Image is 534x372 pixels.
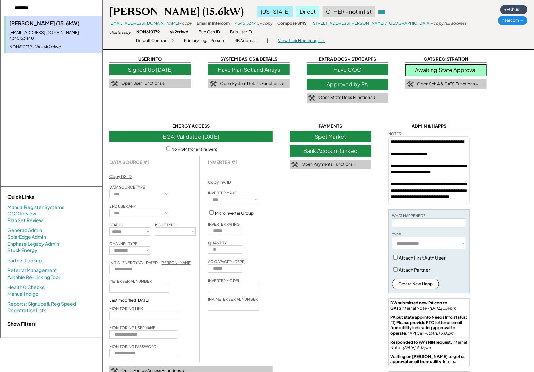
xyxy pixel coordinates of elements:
div: [US_STATE] [257,6,293,17]
div: yk2tzlwd [170,29,188,35]
strong: Waiting on [PERSON_NAME] to get us approval email from utility. [390,354,466,365]
div: EG4: Validated [DATE] [109,131,273,142]
strong: DW submitted new PA cert to GATS [390,300,448,311]
div: RB Address [234,38,256,44]
div: PAYMENTS [290,123,371,129]
div: MONITORING LINK [109,306,143,311]
div: Spot Market [290,131,371,142]
div: NON610179 [136,29,160,35]
label: No RGM (for entire Gen) [171,147,217,152]
div: AC CAPACITY (DEPR) [208,259,246,264]
a: Referral Management [7,267,57,274]
div: Email in Intercom [197,21,230,26]
a: Airtable Re-Linking Tool [7,274,60,281]
div: - copy full address [431,21,466,26]
div: NOTES [388,131,401,136]
div: Open Payments Functions ↓ [302,162,356,167]
a: Partner Lookup [7,257,42,264]
div: USER INFO [109,56,191,63]
div: click to copy: [109,30,131,35]
div: API Call - [390,315,468,336]
div: Have COC [307,64,388,75]
div: METER SERIAL NUMBER [109,279,152,284]
img: tool-icon.png [291,162,298,168]
div: Bub User ID [230,29,252,35]
div: Have Plan Set and Arrays [208,64,290,75]
div: [PERSON_NAME] (15.6kW) [109,5,244,18]
div: Bank Account Linked [290,145,371,156]
div: [PERSON_NAME] (15.6kW) [9,20,99,27]
div: DATA SOURCE TYPE [109,184,145,190]
div: Copy Inv. ID [208,180,231,185]
div: SYSTEM BASICS & DETAILS [208,56,290,63]
div: View Their Homepage → [278,38,325,44]
strong: DATA SOURCE #1 [109,159,150,165]
div: Open User Functions ↓ [121,81,165,86]
div: ADMIN & HAPPS [388,123,470,129]
div: | [266,37,268,44]
div: CHANNEL TYPE [109,241,137,246]
div: Awaiting State Approval [405,64,487,76]
div: EXTRA DOCS + STATE APPS [307,56,388,63]
a: [STREET_ADDRESS][PERSON_NAME] / [GEOGRAPHIC_DATA] [312,21,431,26]
a: Registration Lists [7,307,46,314]
div: [EMAIL_ADDRESS][DOMAIN_NAME] - 4345153440 [9,30,99,41]
button: Create New Happ [392,279,439,289]
div: Internal Note - [390,354,468,370]
div: Approved by PA [307,79,388,90]
a: Health 0 Checks [7,284,45,291]
div: - copy [179,21,192,26]
div: Last modified [DATE] [109,298,149,303]
img: tool-icon.png [308,95,315,101]
a: 4345153440 [235,21,260,26]
img: tool-icon.png [210,81,217,87]
a: Generac Admin [7,227,42,234]
a: Reports: Signups & Reg Speed [7,301,76,307]
div: Default Contract ID [136,38,174,44]
label: Microinverter Group [215,211,254,216]
a: Manual Indigo [7,290,38,297]
div: Open State Docs Functions ↓ [318,95,376,101]
label: Attach First Auth User [399,254,446,261]
div: ISSUE TYPE [155,222,176,227]
div: Bub Gen ID [199,29,220,35]
a: Enphase Legacy Admin [7,241,59,247]
div: RECbus → [500,5,527,14]
div: NON610179 - VA - yk2tzlwd [9,44,99,50]
div: STATUS [109,222,123,227]
div: Direct [296,6,319,17]
div: - copy [260,21,272,26]
label: Attach Partner [399,267,430,273]
div: Signed Up [DATE] [109,64,191,75]
u: [PERSON_NAME] [160,260,192,265]
div: Internal Note - [390,340,468,350]
div: INV. METER SERIAL NUMBER [208,297,258,302]
a: Stuck Energy [7,247,37,254]
div: OTHER - not in list [323,6,375,17]
div: Primary Legal Person [184,38,224,44]
a: SolarEdge Admin [7,234,46,241]
img: tool-icon.png [407,81,414,87]
em: [DATE] 1:39pm [403,365,430,370]
div: TYPE [392,232,401,237]
div: Copy DS ID [109,174,132,180]
a: [EMAIL_ADDRESS][DOMAIN_NAME] [109,21,179,26]
div: INVERTER MAKE [208,190,237,195]
div: INVERTER RATING [208,222,240,227]
div: ENERGY ACCESS [109,123,273,129]
img: tool-icon.png [111,81,118,87]
div: INVERTER MODEL [208,278,240,283]
div: INITIAL ENERGY VALIDATED - [109,260,192,265]
strong: Responded to PA's NIN request. [390,340,452,345]
div: MONITORING USERNAME [109,325,155,330]
div: GATS REGISTRATION [405,56,487,63]
div: Open Sch A & GATS Functions ↓ [417,81,478,87]
div: Intercom → [498,16,527,25]
div: Quick Links [7,194,75,200]
em: [DATE] 1:39pm [429,306,456,311]
div: WHAT HAPPENED? [392,213,425,218]
em: [DATE] 6:01pm [427,331,454,336]
div: END USER APP [109,203,136,209]
strong: Show Filters [7,321,36,327]
a: Manual Register Systems [7,204,64,211]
